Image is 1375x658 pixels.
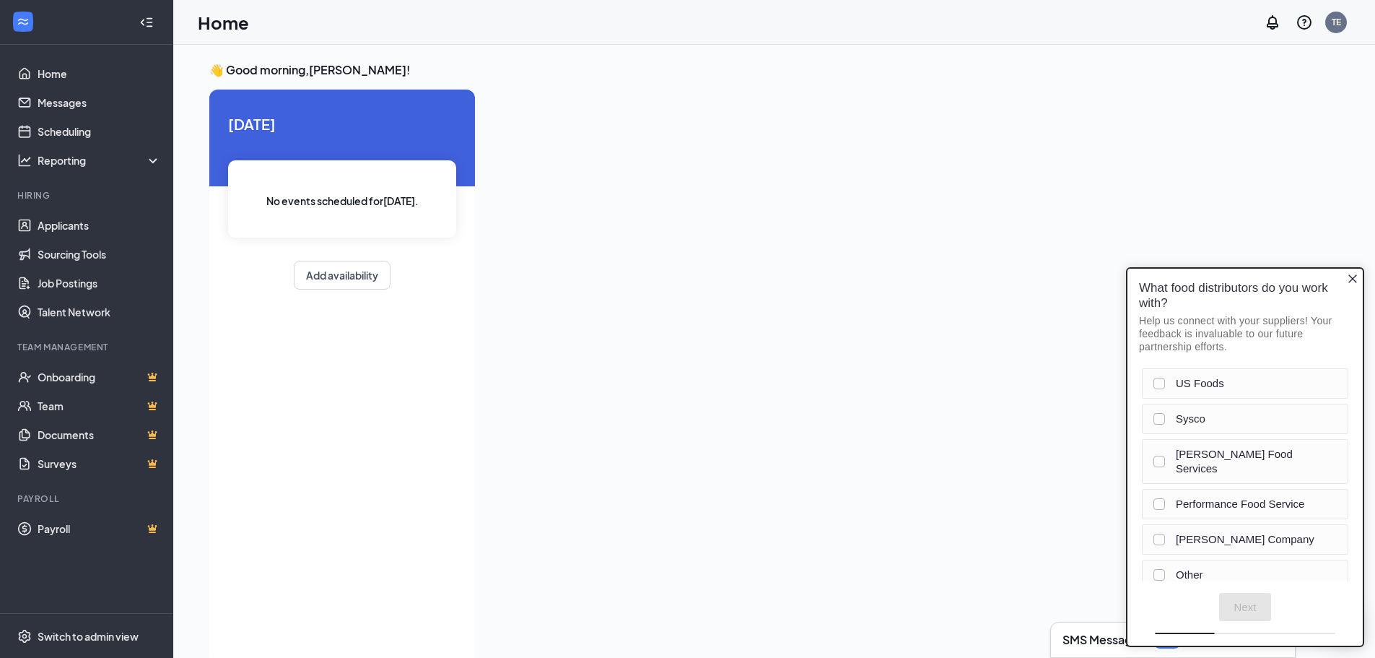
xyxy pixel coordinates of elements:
[38,629,139,644] div: Switch to admin view
[1264,14,1281,31] svg: Notifications
[17,341,158,353] div: Team Management
[17,493,158,505] div: Payroll
[1296,14,1313,31] svg: QuestionInfo
[139,15,154,30] svg: Collapse
[1062,632,1145,648] h3: SMS Messages
[17,153,32,168] svg: Analysis
[38,391,161,420] a: TeamCrown
[38,153,162,168] div: Reporting
[38,449,161,478] a: SurveysCrown
[38,88,161,117] a: Messages
[38,420,161,449] a: DocumentsCrown
[1115,256,1375,658] iframe: Sprig User Feedback Dialog
[38,363,161,391] a: OnboardingCrown
[38,298,161,326] a: Talent Network
[294,261,390,290] button: Add availability
[38,117,161,146] a: Scheduling
[266,193,419,209] span: No events scheduled for [DATE] .
[209,62,1295,78] h3: 👋 Good morning, [PERSON_NAME] !
[228,113,456,135] span: [DATE]
[38,59,161,88] a: Home
[38,269,161,298] a: Job Postings
[17,629,32,644] svg: Settings
[38,240,161,269] a: Sourcing Tools
[38,514,161,543] a: PayrollCrown
[1332,16,1341,28] div: TE
[198,10,249,35] h1: Home
[16,14,30,29] svg: WorkstreamLogo
[17,189,158,202] div: Hiring
[38,211,161,240] a: Applicants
